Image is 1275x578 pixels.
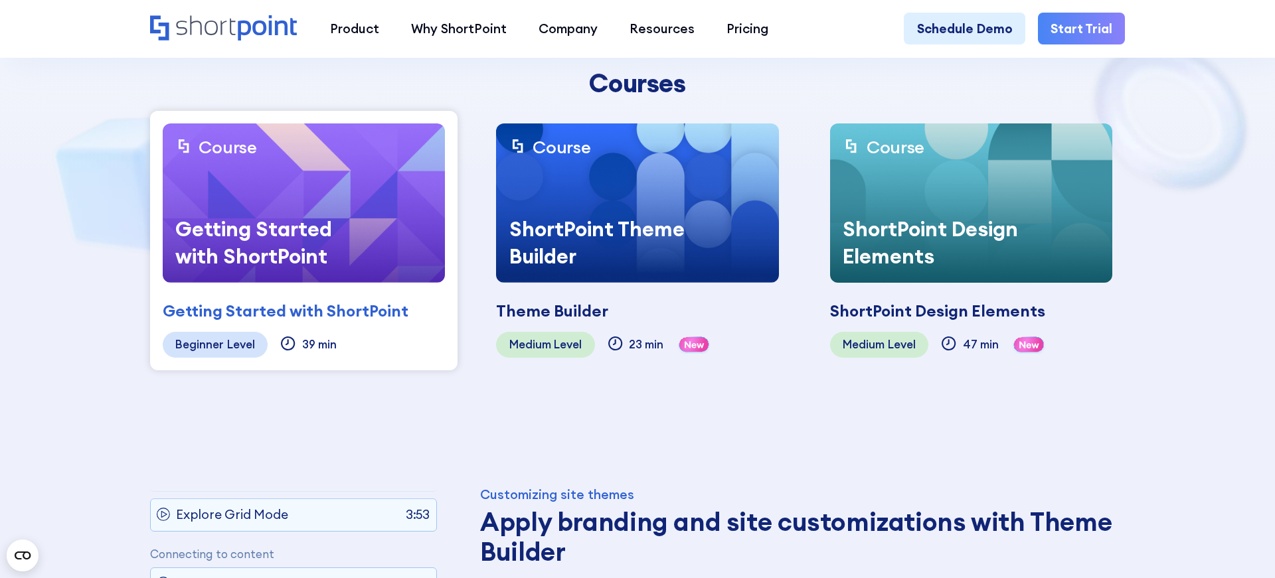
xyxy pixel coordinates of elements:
a: Schedule Demo [904,13,1025,44]
a: Start Trial [1038,13,1125,44]
a: Pricing [711,13,784,44]
div: 39 min [302,338,337,351]
div: Courses [388,68,887,98]
p: Connecting to content [150,548,437,561]
a: Resources [614,13,711,44]
div: Getting Started with ShortPoint [163,299,408,323]
div: Level [888,338,916,351]
div: Course [867,136,924,159]
div: Getting Started with ShortPoint [163,203,364,283]
div: 23 min [629,338,663,351]
div: Company [539,19,598,38]
div: 47 min [963,338,999,351]
a: CourseShortPoint Design Elements [830,123,1112,283]
div: Beginner [175,338,224,351]
div: Why ShortPoint [411,19,507,38]
div: Pricing [726,19,768,38]
div: Medium [843,338,885,351]
div: Product [330,19,379,38]
button: Open CMP widget [7,540,39,571]
a: Company [523,13,614,44]
h3: Apply branding and site customizations with Theme Builder [480,507,1116,566]
iframe: Chat Widget [1209,514,1275,578]
div: Theme Builder [496,299,608,323]
div: Resources [630,19,695,38]
div: ShortPoint Design Elements [830,203,1031,283]
div: Course [199,136,256,159]
a: CourseGetting Started with ShortPoint [163,123,445,283]
div: Level [227,338,255,351]
a: CourseShortPoint Theme Builder [496,123,778,283]
div: Level [554,338,582,351]
div: Medium [509,338,551,351]
a: Why ShortPoint [395,13,523,44]
div: Course [533,136,590,159]
a: Home [150,15,298,43]
p: 3:53 [406,505,430,524]
a: Product [314,13,395,44]
div: ShortPoint Theme Builder [496,203,697,283]
p: Explore Grid Mode [176,505,288,524]
div: ShortPoint Design Elements [830,299,1045,323]
div: Customizing site themes [480,488,1116,501]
